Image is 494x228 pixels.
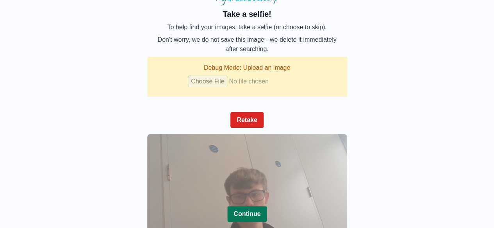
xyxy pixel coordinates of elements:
button: Continue [227,206,267,222]
h2: Take a selfie! [157,9,338,19]
b: Continue [234,210,260,217]
b: Retake [237,117,257,123]
button: Retake [230,112,263,128]
p: To help find your images, take a selfie (or choose to skip). [157,23,338,32]
p: Don't worry, we do not save this image - we delete it immediately after searching. [157,35,338,54]
p: Debug Mode: Upload an image [153,63,341,72]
